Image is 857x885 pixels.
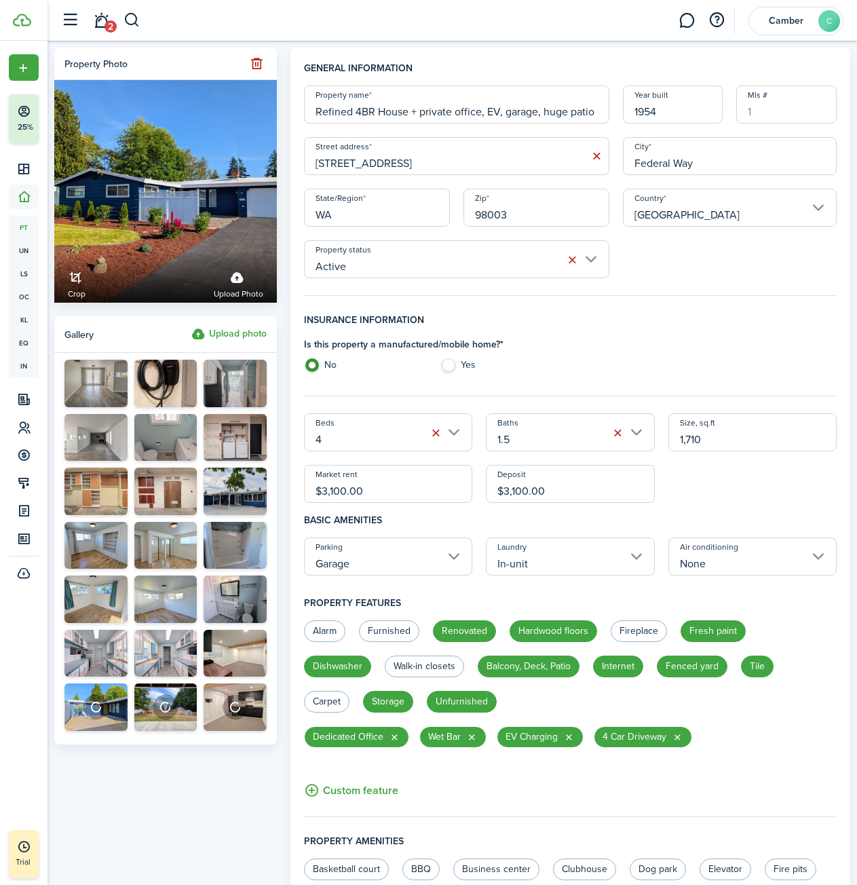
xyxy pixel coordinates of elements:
[16,856,70,868] p: Trial
[9,94,121,143] button: 25%
[134,576,197,622] img: PXL_20250528_005054096.MP.jpg
[741,656,774,677] label: Tile
[214,288,263,301] span: Upload photo
[13,14,31,26] img: TenantCloud
[304,834,837,859] h4: Property amenities
[204,414,267,461] img: PXL_20250904_201521233.MP.jpg
[563,250,582,269] button: Clear
[214,265,263,301] label: Upload photo
[134,683,197,730] img: PXL_20250830_005445713.MP-EDIT.jpg
[668,413,837,451] input: 0.00
[9,216,39,239] a: pt
[64,630,128,677] img: PXL_20250904_202208732.MP.jpg
[419,726,487,748] chip: Wet Bar
[17,121,34,133] p: 25%
[9,285,39,308] a: oc
[64,57,128,71] div: Property photo
[9,331,39,354] a: eq
[609,423,628,442] button: Clear
[304,656,371,677] label: Dishwasher
[593,656,643,677] label: Internet
[304,61,837,86] h4: General information
[64,360,128,407] img: PXL_20250904_202334450.MP.jpg
[304,859,389,880] label: Basketball court
[64,328,94,342] span: Gallery
[68,288,85,301] span: Crop
[510,620,597,642] label: Hardwood floors
[427,691,497,713] label: Unfurnished
[668,538,837,576] input: Air conditioning
[304,358,427,379] label: No
[9,354,39,377] span: in
[204,683,267,730] img: PXL_20250904_201616806.MP.jpg
[486,465,654,503] input: 0.00
[204,468,267,514] img: PXL_20250830_005534975.MP-EDIT.jpg
[611,620,667,642] label: Fireplace
[385,656,464,677] label: Walk-in closets
[304,465,472,503] input: 0.00
[304,337,564,352] h4: Is this property a manufactured/mobile home? *
[57,7,83,33] button: Open sidebar
[486,538,654,576] input: Laundry
[64,468,128,514] img: PXL_20250904_202009107.MP.jpg
[9,54,39,81] button: Open menu
[630,859,686,880] label: Dog park
[9,830,39,878] a: Trial
[304,503,837,538] h4: Basic amenities
[88,3,114,38] a: Notifications
[68,265,85,301] a: Crop
[304,726,409,748] chip: Dedicated Office
[204,630,267,677] img: PXL_20250904_201541024.MP.jpg
[64,576,128,622] img: PXL_20250528_005256329.MP.jpg
[363,691,413,713] label: Storage
[304,782,398,799] button: Custom feature
[64,522,128,569] img: PXL_20250528_005439488.MP.jpg
[304,620,345,642] label: Alarm
[123,9,140,32] button: Search
[497,726,584,748] chip: EV Charging
[453,859,539,880] label: Business center
[134,414,197,461] img: PXL_20250904_202312559.MP.jpg
[304,691,349,713] label: Carpet
[248,54,267,73] button: Remove file
[64,414,128,461] img: PXL_20250904_202403574.MP.jpg
[818,10,840,32] avatar-text: C
[134,630,197,677] img: PXL_20250904_202222192.MP.jpg
[594,726,692,748] chip: 4 Car Driveway
[134,522,197,569] img: PXL_20250904_202454045.MP.jpg
[674,3,700,38] a: Messaging
[440,358,563,379] label: Yes
[134,360,197,407] img: PXL_20250904_201725206.MP.jpg
[681,620,746,642] label: Fresh paint
[705,9,728,32] button: Open resource center
[134,468,197,514] img: PXL_20250904_202148001.MP.jpg
[478,656,579,677] label: Balcony, Deck, Patio
[304,586,837,620] h4: Property features
[9,239,39,262] a: un
[700,859,751,880] label: Elevator
[553,859,616,880] label: Clubhouse
[204,360,267,407] img: PXL_20250904_202251027.MP.jpg
[9,262,39,285] a: ls
[304,538,472,576] input: Parking
[402,859,440,880] label: BBQ
[304,137,609,175] input: Start typing the address and then select from the dropdown
[657,656,727,677] label: Fenced yard
[736,86,837,124] input: 1
[204,522,267,569] img: PXL_20250904_202709538.MP.jpg
[765,859,816,880] label: Fire pits
[204,576,267,622] img: PXL_20250904_202743579.MP.jpg
[433,620,496,642] label: Renovated
[426,423,445,442] button: Clear
[9,308,39,331] a: kl
[64,683,128,730] img: PXL_20250528_004748038.MP~2.jpg
[759,16,813,26] span: Camber
[304,313,837,337] h4: Insurance information
[359,620,419,642] label: Furnished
